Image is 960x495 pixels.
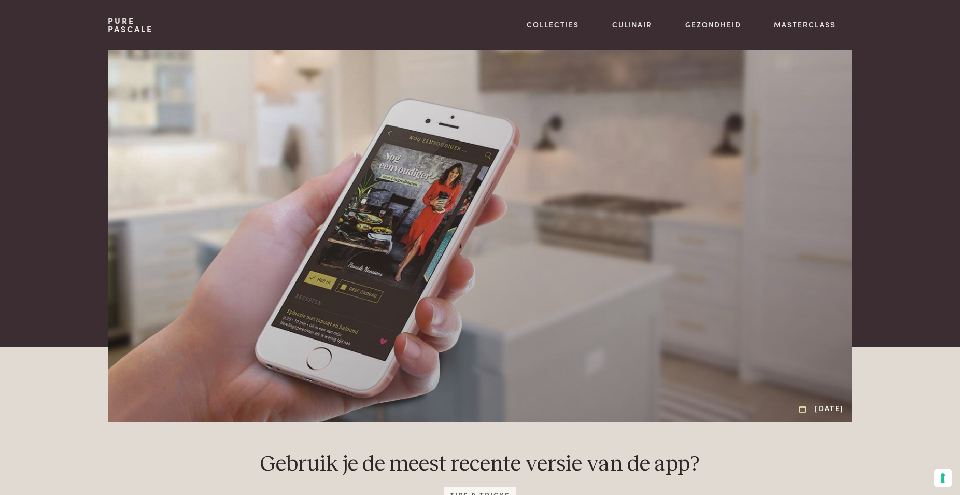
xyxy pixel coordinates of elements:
[108,17,153,33] a: PurePascale
[774,19,836,30] a: Masterclass
[527,19,579,30] a: Collecties
[685,19,741,30] a: Gezondheid
[260,451,700,478] h1: Gebruik je de meest recente versie van de app?
[934,469,952,487] button: Uw voorkeuren voor toestemming voor trackingtechnologieën
[612,19,652,30] a: Culinair
[799,403,844,414] div: [DATE]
